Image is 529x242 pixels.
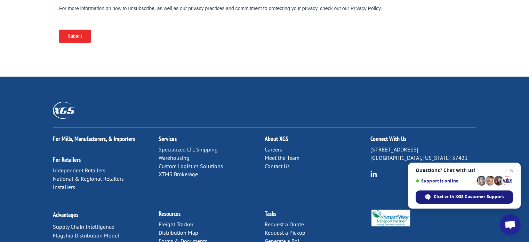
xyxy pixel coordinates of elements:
img: group-6 [370,171,377,177]
img: Smartway_Logo [370,210,411,226]
a: For Mills, Manufacturers, & Importers [53,135,135,143]
img: XGS_Logos_ALL_2024_All_White [53,102,75,119]
span: Phone number [209,29,238,34]
a: Services [159,135,177,143]
a: Independent Retailers [53,167,105,174]
a: Specialized LTL Shipping [159,146,218,153]
a: Flagship Distribution Model [53,232,119,239]
span: Contact by Phone [217,78,253,84]
a: Contact Us [264,163,289,170]
span: Chat with XGS Customer Support [416,190,513,204]
span: Contact Preference [209,58,248,63]
span: Chat with XGS Customer Support [434,194,504,200]
a: Custom Logistics Solutions [159,163,223,170]
p: [STREET_ADDRESS] [GEOGRAPHIC_DATA], [US_STATE] 37421 [370,146,476,162]
span: Support is online [416,178,474,184]
a: Meet the Team [264,154,299,161]
a: XTMS Brokerage [159,171,198,178]
a: About XGS [264,135,288,143]
a: Freight Tracker [159,221,193,228]
a: National & Regional Retailers [53,175,124,182]
a: Distribution Map [159,229,198,236]
input: Contact by Email [210,69,215,73]
span: Questions? Chat with us! [416,167,513,173]
a: For Retailers [53,156,81,164]
a: Request a Pickup [264,229,305,236]
a: Warehousing [159,154,190,161]
a: Careers [264,146,282,153]
a: Installers [53,184,75,190]
a: Advantages [53,211,78,219]
h2: Connect With Us [370,136,476,146]
a: Supply Chain Intelligence [53,223,114,230]
span: Last name [209,1,230,6]
a: Request a Quote [264,221,304,228]
input: Contact by Phone [210,78,215,83]
a: Resources [159,210,181,218]
h2: Tasks [264,211,370,220]
a: Open chat [500,214,521,235]
span: Contact by Email [217,69,251,74]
